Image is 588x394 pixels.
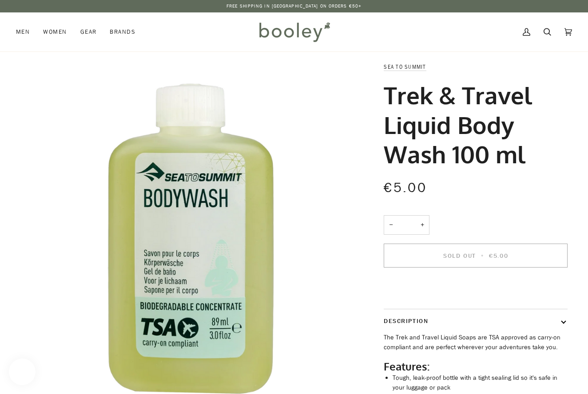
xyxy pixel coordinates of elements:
[478,252,487,260] span: •
[226,3,362,10] p: Free Shipping in [GEOGRAPHIC_DATA] on Orders €50+
[43,28,67,36] span: Women
[103,12,142,51] a: Brands
[9,359,36,385] iframe: Button to open loyalty program pop-up
[384,63,426,71] a: Sea to Summit
[80,28,97,36] span: Gear
[74,12,103,51] a: Gear
[384,244,568,268] button: Sold Out • €5.00
[384,80,561,168] h1: Trek & Travel Liquid Body Wash 100 ml
[16,28,30,36] span: Men
[384,215,398,235] button: −
[384,179,427,197] span: €5.00
[16,12,36,51] a: Men
[384,309,568,333] button: Description
[443,252,476,260] span: Sold Out
[384,360,568,373] h2: Features:
[489,252,508,260] span: €5.00
[393,373,568,392] li: Tough, leak-proof bottle with a tight sealing lid so it's safe in your luggage or pack
[255,19,333,45] img: Booley
[384,215,429,235] input: Quantity
[384,333,568,352] p: The Trek and Travel Liquid Soaps are TSA approved as carry-on compliant and are perfect wherever ...
[415,215,429,235] button: +
[36,12,73,51] a: Women
[110,28,135,36] span: Brands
